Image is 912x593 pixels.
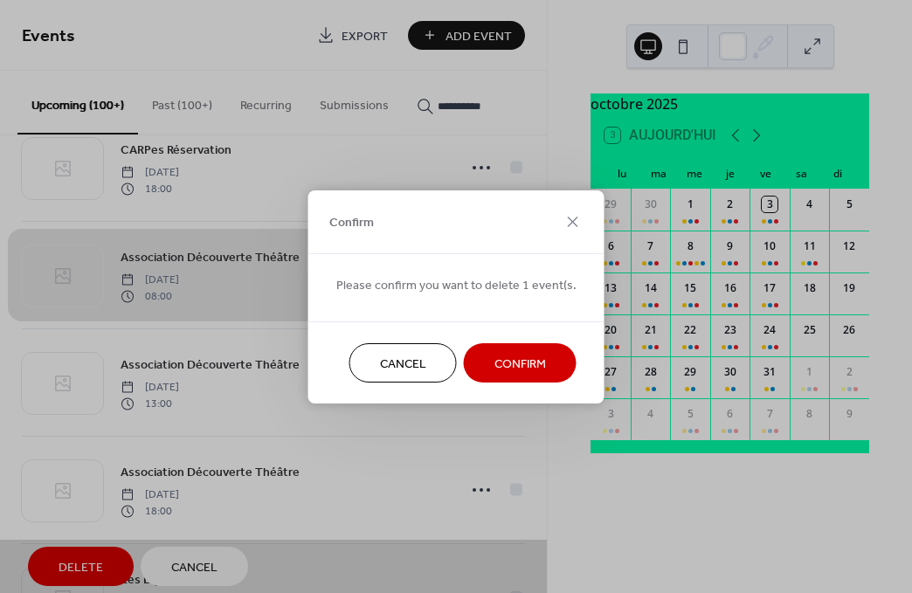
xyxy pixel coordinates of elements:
span: Confirm [329,214,374,232]
button: Confirm [464,343,577,383]
span: Cancel [380,355,426,373]
button: Cancel [349,343,457,383]
span: Confirm [494,355,546,373]
span: Please confirm you want to delete 1 event(s. [336,276,577,294]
